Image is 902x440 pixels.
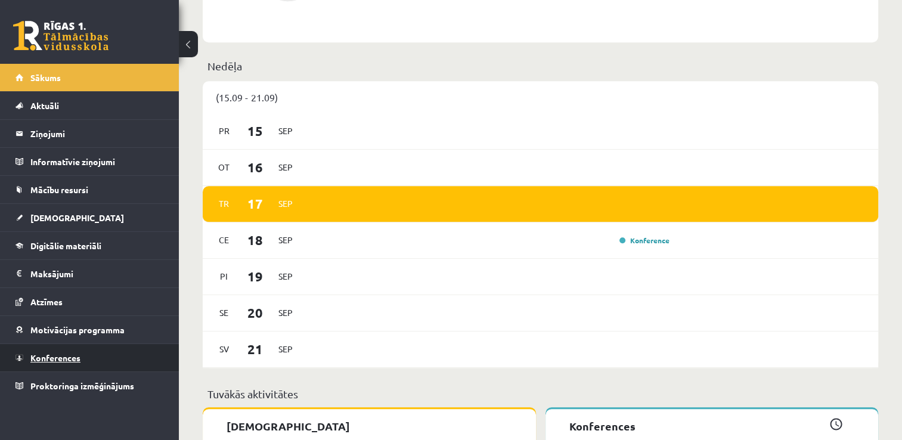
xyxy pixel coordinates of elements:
[273,340,298,358] span: Sep
[30,324,125,335] span: Motivācijas programma
[16,260,164,287] a: Maksājumi
[30,100,59,111] span: Aktuāli
[16,316,164,343] a: Motivācijas programma
[30,260,164,287] legend: Maksājumi
[16,120,164,147] a: Ziņojumi
[273,158,298,176] span: Sep
[237,157,274,177] span: 16
[237,121,274,141] span: 15
[30,184,88,195] span: Mācību resursi
[273,303,298,322] span: Sep
[13,21,109,51] a: Rīgas 1. Tālmācības vidusskola
[203,81,878,113] div: (15.09 - 21.09)
[212,267,237,286] span: Pi
[237,339,274,359] span: 21
[30,296,63,307] span: Atzīmes
[273,194,298,213] span: Sep
[30,148,164,175] legend: Informatīvie ziņojumi
[212,340,237,358] span: Sv
[207,58,873,74] p: Nedēļa
[16,92,164,119] a: Aktuāli
[212,231,237,249] span: Ce
[237,194,274,213] span: 17
[30,380,134,391] span: Proktoringa izmēģinājums
[273,231,298,249] span: Sep
[16,176,164,203] a: Mācību resursi
[237,267,274,286] span: 19
[212,122,237,140] span: Pr
[16,344,164,371] a: Konferences
[30,352,80,363] span: Konferences
[16,204,164,231] a: [DEMOGRAPHIC_DATA]
[30,240,101,251] span: Digitālie materiāli
[16,232,164,259] a: Digitālie materiāli
[569,418,843,434] p: Konferences
[227,418,500,434] p: [DEMOGRAPHIC_DATA]
[30,72,61,83] span: Sākums
[16,148,164,175] a: Informatīvie ziņojumi
[16,372,164,399] a: Proktoringa izmēģinājums
[237,230,274,250] span: 18
[30,120,164,147] legend: Ziņojumi
[212,158,237,176] span: Ot
[273,267,298,286] span: Sep
[212,303,237,322] span: Se
[30,212,124,223] span: [DEMOGRAPHIC_DATA]
[237,303,274,323] span: 20
[212,194,237,213] span: Tr
[207,386,873,402] p: Tuvākās aktivitātes
[273,122,298,140] span: Sep
[16,64,164,91] a: Sākums
[619,236,669,245] a: Konference
[16,288,164,315] a: Atzīmes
